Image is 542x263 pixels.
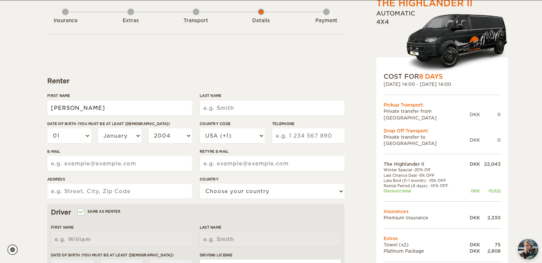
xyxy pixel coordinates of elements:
[200,149,344,154] label: Retype E-mail
[480,248,501,254] div: 2,808
[480,161,501,167] div: 22,043
[480,137,501,143] div: 0
[47,93,192,98] label: First Name
[200,101,344,115] input: e.g. Smith
[384,102,501,108] div: Pickup Transport:
[110,17,151,24] div: Extras
[200,156,344,171] input: e.g. example@example.com
[45,17,86,24] div: Insurance
[384,173,463,178] td: Last Chance Deal -5% OFF
[200,252,341,258] label: Driving License
[463,242,480,248] div: DKK
[376,10,508,72] div: Automatic 4x4
[480,188,501,193] div: -11,022
[47,184,192,199] input: e.g. Street, City, Zip Code
[463,215,480,221] div: DKK
[51,252,192,258] label: Date of birth (You must be at least [DEMOGRAPHIC_DATA])
[384,81,501,87] div: [DATE] 14:00 - [DATE] 14:00
[406,12,508,72] img: HighlanderXL.png
[200,225,341,230] label: Last Name
[384,161,463,167] td: The Highlander II
[384,242,463,248] td: Towel (x2)
[51,232,192,247] input: e.g. William
[470,111,480,118] div: DKK
[51,225,192,230] label: First Name
[480,111,501,118] div: 0
[384,108,470,121] td: Private transfer from [GEOGRAPHIC_DATA]
[518,239,538,259] button: chat-button
[384,134,470,146] td: Private transfer to [GEOGRAPHIC_DATA]
[470,137,480,143] div: DKK
[51,208,341,217] div: Driver
[384,178,463,183] td: Late Bird (0-1 month): -15% OFF
[78,210,83,215] input: Same as renter
[384,248,463,254] td: Platinum Package
[480,242,501,248] div: 75
[200,121,265,127] label: Country Code
[200,176,344,182] label: Country
[518,239,538,259] img: Freyja at Cozy Campers
[306,17,347,24] div: Payment
[47,121,192,127] label: Date of birth (You must be at least [DEMOGRAPHIC_DATA])
[200,93,344,98] label: Last Name
[463,161,480,167] div: DKK
[7,245,23,255] a: Cookie settings
[384,128,501,134] div: Drop Off Transport:
[78,208,120,215] label: Same as renter
[47,77,344,85] div: Renter
[384,215,463,221] td: Premium Insurance
[463,188,480,193] div: DKK
[463,248,480,254] div: DKK
[272,121,344,127] label: Telephone
[384,183,463,188] td: Rental Period (8 days): -10% OFF
[176,17,216,24] div: Transport
[47,176,192,182] label: Address
[384,167,463,172] td: Winter Special -20% Off
[384,72,501,81] div: COST FOR
[47,149,192,154] label: E-mail
[272,128,344,143] input: e.g. 1 234 567 890
[47,101,192,115] input: e.g. William
[47,156,192,171] input: e.g. example@example.com
[384,235,501,242] td: Extras
[480,215,501,221] div: 2,330
[241,17,281,24] div: Details
[384,188,463,193] td: Discount total
[200,232,341,247] input: e.g. Smith
[419,73,443,80] span: 8 Days
[384,208,501,215] td: Insurances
